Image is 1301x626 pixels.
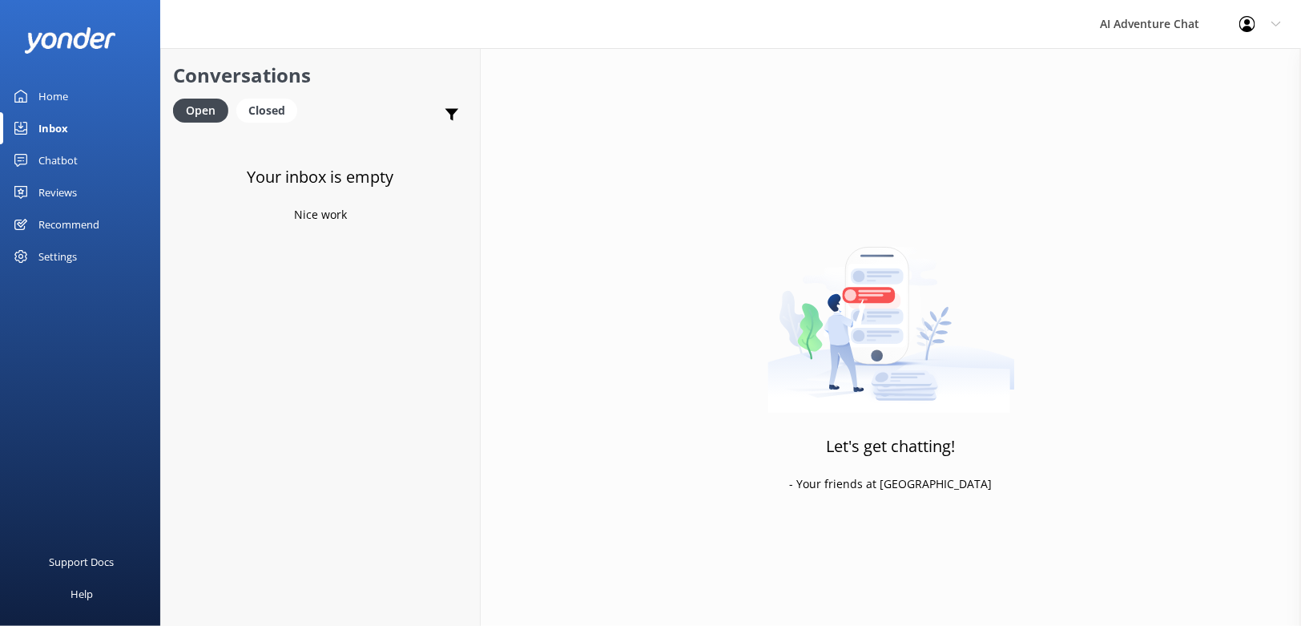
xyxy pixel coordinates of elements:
h3: Your inbox is empty [248,164,394,190]
p: Nice work [294,206,347,224]
div: Settings [38,240,77,273]
div: Closed [236,99,297,123]
a: Closed [236,101,305,119]
p: - Your friends at [GEOGRAPHIC_DATA] [790,475,993,493]
div: Recommend [38,208,99,240]
img: artwork of a man stealing a conversation from at giant smartphone [767,213,1015,414]
a: Open [173,101,236,119]
div: Home [38,80,68,112]
div: Help [70,578,93,610]
div: Chatbot [38,144,78,176]
h3: Let's get chatting! [827,434,956,459]
div: Support Docs [50,546,115,578]
div: Open [173,99,228,123]
div: Inbox [38,112,68,144]
h2: Conversations [173,60,468,91]
img: yonder-white-logo.png [24,27,116,54]
div: Reviews [38,176,77,208]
